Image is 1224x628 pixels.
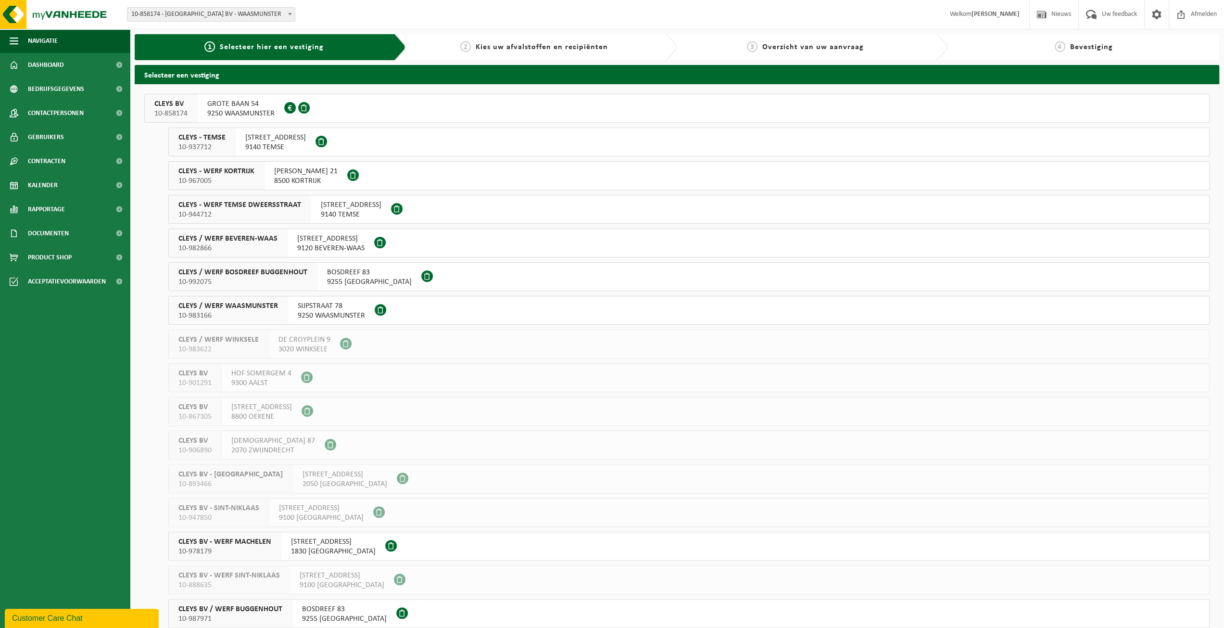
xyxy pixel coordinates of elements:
span: [STREET_ADDRESS] [297,234,365,244]
span: 3 [747,41,757,52]
span: Rapportage [28,197,65,221]
span: [STREET_ADDRESS] [231,402,292,412]
span: 10-947850 [178,513,259,523]
span: CLEYS - WERF KORTRIJK [178,167,254,176]
span: 10-867305 [178,412,212,422]
span: Gebruikers [28,125,64,149]
span: Kies uw afvalstoffen en recipiënten [476,43,608,51]
span: 2 [460,41,471,52]
span: 2050 [GEOGRAPHIC_DATA] [303,479,387,489]
span: Documenten [28,221,69,245]
span: 10-937712 [178,142,226,152]
button: CLEYS BV 10-858174 GROTE BAAN 549250 WAASMUNSTER [144,94,1210,123]
span: Overzicht van uw aanvraag [762,43,864,51]
strong: [PERSON_NAME] [972,11,1020,18]
span: GROTE BAAN 54 [207,99,275,109]
h2: Selecteer een vestiging [135,65,1219,84]
span: CLEYS / WERF WAASMUNSTER [178,301,278,311]
span: 8800 OEKENE [231,412,292,422]
span: 10-983166 [178,311,278,320]
button: CLEYS - TEMSE 10-937712 [STREET_ADDRESS]9140 TEMSE [168,128,1210,156]
span: CLEYS / WERF BEVEREN-WAAS [178,234,278,244]
button: CLEYS - WERF KORTRIJK 10-967005 [PERSON_NAME] 218500 KORTRIJK [168,161,1210,190]
span: 9100 [GEOGRAPHIC_DATA] [300,580,384,590]
span: Acceptatievoorwaarden [28,269,106,294]
span: 10-987971 [178,614,282,624]
span: CLEYS BV [178,402,212,412]
span: [PERSON_NAME] 21 [274,167,338,176]
span: 10-906890 [178,446,212,455]
span: 10-967005 [178,176,254,186]
span: 10-992075 [178,277,307,287]
span: [STREET_ADDRESS] [245,133,306,142]
span: 9250 WAASMUNSTER [207,109,275,118]
span: BOSDREEF 83 [327,268,412,277]
span: Bedrijfsgegevens [28,77,84,101]
span: CLEYS BV [178,436,212,446]
button: CLEYS BV / WERF BUGGENHOUT 10-987971 BOSDREEF 839255 [GEOGRAPHIC_DATA] [168,599,1210,628]
span: Selecteer hier een vestiging [220,43,324,51]
span: 9255 [GEOGRAPHIC_DATA] [327,277,412,287]
span: SIJPSTRAAT 78 [298,301,365,311]
span: 9100 [GEOGRAPHIC_DATA] [279,513,364,523]
span: Bevestiging [1070,43,1113,51]
span: 9120 BEVEREN-WAAS [297,244,365,253]
span: CLEYS BV - SINT-NIKLAAS [178,503,259,513]
span: Contracten [28,149,65,173]
span: 10-858174 [154,109,188,118]
span: HOF SOMERGEM 4 [231,369,291,378]
span: Kalender [28,173,58,197]
button: CLEYS / WERF WAASMUNSTER 10-983166 SIJPSTRAAT 789250 WAASMUNSTER [168,296,1210,325]
button: CLEYS / WERF BOSDREEF BUGGENHOUT 10-992075 BOSDREEF 839255 [GEOGRAPHIC_DATA] [168,262,1210,291]
span: 10-901291 [178,378,212,388]
span: Product Shop [28,245,72,269]
span: CLEYS BV [154,99,188,109]
span: [STREET_ADDRESS] [321,200,381,210]
button: CLEYS - WERF TEMSE DWEERSSTRAAT 10-944712 [STREET_ADDRESS]9140 TEMSE [168,195,1210,224]
span: 9250 WAASMUNSTER [298,311,365,320]
span: 10-858174 - CLEYS BV - WAASMUNSTER [127,7,295,22]
span: 10-858174 - CLEYS BV - WAASMUNSTER [127,8,295,21]
span: 1830 [GEOGRAPHIC_DATA] [291,547,376,556]
span: CLEYS BV [178,369,212,378]
span: [STREET_ADDRESS] [303,470,387,479]
span: CLEYS BV - [GEOGRAPHIC_DATA] [178,470,283,479]
span: CLEYS BV - WERF MACHELEN [178,537,271,547]
span: [STREET_ADDRESS] [291,537,376,547]
span: Navigatie [28,29,58,53]
span: [DEMOGRAPHIC_DATA] 87 [231,436,315,446]
span: CLEYS / WERF WINKSELE [178,335,259,345]
span: 8500 KORTRIJK [274,176,338,186]
span: 9140 TEMSE [321,210,381,219]
button: CLEYS BV - WERF MACHELEN 10-978179 [STREET_ADDRESS]1830 [GEOGRAPHIC_DATA] [168,532,1210,561]
iframe: chat widget [5,607,161,628]
span: 9300 AALST [231,378,291,388]
span: Dashboard [28,53,64,77]
span: BOSDREEF 83 [302,604,387,614]
span: 2070 ZWIJNDRECHT [231,446,315,455]
span: 4 [1055,41,1065,52]
span: CLEYS BV - WERF SINT-NIKLAAS [178,571,280,580]
span: 10-983622 [178,345,259,354]
span: Contactpersonen [28,101,84,125]
span: 10-978179 [178,547,271,556]
span: CLEYS - TEMSE [178,133,226,142]
span: 10-982866 [178,244,278,253]
span: 9255 [GEOGRAPHIC_DATA] [302,614,387,624]
span: 9140 TEMSE [245,142,306,152]
span: 10-944712 [178,210,301,219]
span: 10-888635 [178,580,280,590]
span: 10-893466 [178,479,283,489]
span: DE CROYPLEIN 9 [278,335,330,345]
span: [STREET_ADDRESS] [279,503,364,513]
span: 3020 WINKSELE [278,345,330,354]
span: CLEYS BV / WERF BUGGENHOUT [178,604,282,614]
span: [STREET_ADDRESS] [300,571,384,580]
button: CLEYS / WERF BEVEREN-WAAS 10-982866 [STREET_ADDRESS]9120 BEVEREN-WAAS [168,229,1210,257]
span: CLEYS - WERF TEMSE DWEERSSTRAAT [178,200,301,210]
span: 1 [204,41,215,52]
span: CLEYS / WERF BOSDREEF BUGGENHOUT [178,268,307,277]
